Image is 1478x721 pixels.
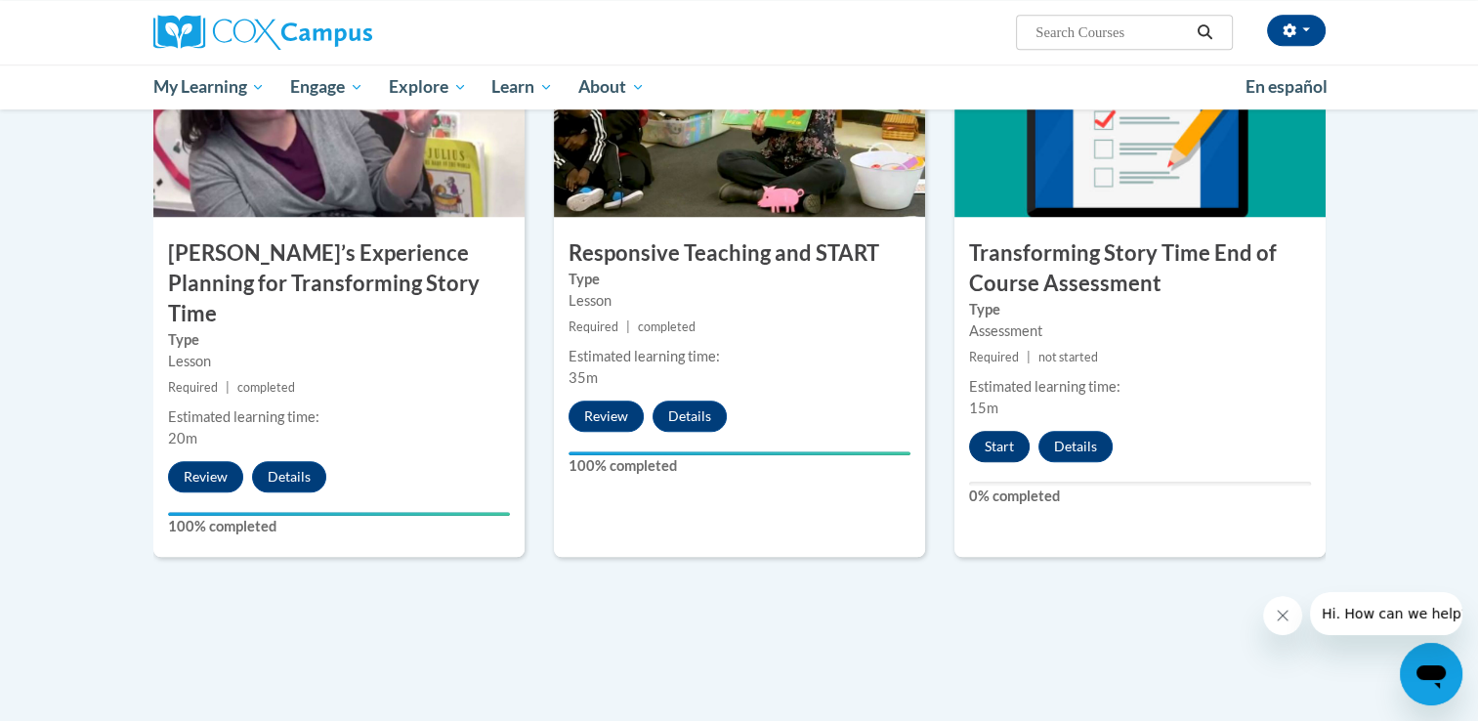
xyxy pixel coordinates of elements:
[1233,66,1340,107] a: En español
[1038,431,1113,462] button: Details
[969,320,1311,342] div: Assessment
[569,369,598,386] span: 35m
[569,269,910,290] label: Type
[153,15,372,50] img: Cox Campus
[376,64,480,109] a: Explore
[1267,15,1326,46] button: Account Settings
[1400,643,1462,705] iframe: Button to launch messaging window
[566,64,657,109] a: About
[554,21,925,217] img: Course Image
[12,14,158,29] span: Hi. How can we help?
[168,461,243,492] button: Review
[969,376,1311,398] div: Estimated learning time:
[1190,21,1219,44] button: Search
[969,350,1019,364] span: Required
[168,380,218,395] span: Required
[252,461,326,492] button: Details
[124,64,1355,109] div: Main menu
[491,75,553,99] span: Learn
[569,319,618,334] span: Required
[969,486,1311,507] label: 0% completed
[237,380,295,395] span: completed
[153,238,525,328] h3: [PERSON_NAME]’s Experience Planning for Transforming Story Time
[479,64,566,109] a: Learn
[1246,76,1328,97] span: En español
[969,431,1030,462] button: Start
[1034,21,1190,44] input: Search Courses
[277,64,376,109] a: Engage
[168,430,197,446] span: 20m
[153,15,525,50] a: Cox Campus
[569,455,910,477] label: 100% completed
[153,21,525,217] img: Course Image
[969,400,998,416] span: 15m
[168,512,510,516] div: Your progress
[168,351,510,372] div: Lesson
[226,380,230,395] span: |
[954,21,1326,217] img: Course Image
[168,329,510,351] label: Type
[168,516,510,537] label: 100% completed
[954,238,1326,299] h3: Transforming Story Time End of Course Assessment
[653,401,727,432] button: Details
[638,319,696,334] span: completed
[569,346,910,367] div: Estimated learning time:
[569,451,910,455] div: Your progress
[969,299,1311,320] label: Type
[389,75,467,99] span: Explore
[569,290,910,312] div: Lesson
[290,75,363,99] span: Engage
[152,75,265,99] span: My Learning
[1310,592,1462,635] iframe: Message from company
[141,64,278,109] a: My Learning
[569,401,644,432] button: Review
[578,75,645,99] span: About
[1027,350,1031,364] span: |
[554,238,925,269] h3: Responsive Teaching and START
[1263,596,1302,635] iframe: Close message
[626,319,630,334] span: |
[168,406,510,428] div: Estimated learning time:
[1038,350,1098,364] span: not started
